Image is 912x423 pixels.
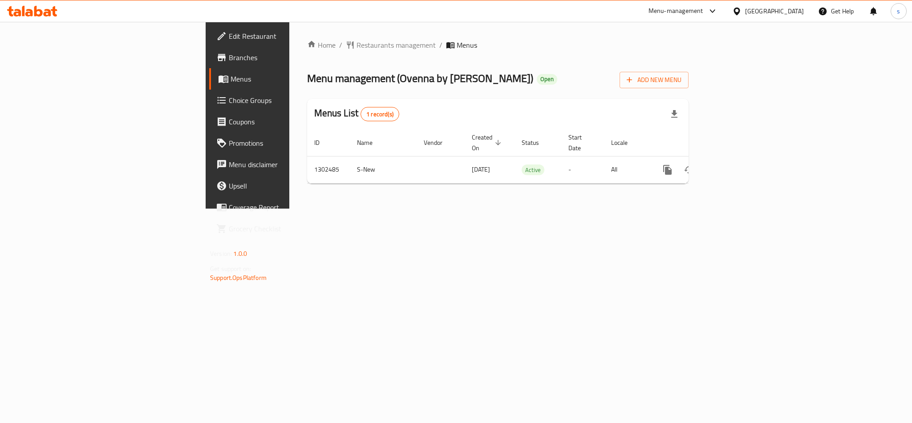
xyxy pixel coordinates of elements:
table: enhanced table [307,129,750,184]
div: Export file [664,103,685,125]
span: Restaurants management [357,40,436,50]
li: / [439,40,442,50]
span: Locale [611,137,639,148]
span: Coupons [229,116,351,127]
span: Grocery Checklist [229,223,351,234]
span: Choice Groups [229,95,351,106]
span: Get support on: [210,263,251,275]
div: Active [522,164,544,175]
span: Created On [472,132,504,153]
span: Branches [229,52,351,63]
button: Add New Menu [620,72,689,88]
span: ID [314,137,331,148]
h2: Menus List [314,107,399,121]
span: Menus [457,40,477,50]
a: Grocery Checklist [209,218,358,239]
nav: breadcrumb [307,40,689,50]
span: Menu management ( Ovenna by [PERSON_NAME] ) [307,68,533,88]
span: Open [537,75,557,83]
a: Upsell [209,175,358,197]
button: Change Status [678,159,700,181]
a: Coverage Report [209,197,358,218]
div: Total records count [361,107,399,121]
button: more [657,159,678,181]
td: S-New [350,156,417,183]
a: Edit Restaurant [209,25,358,47]
span: Menu disclaimer [229,159,351,170]
a: Menus [209,68,358,90]
td: - [561,156,604,183]
td: All [604,156,650,183]
span: Vendor [424,137,454,148]
span: Coverage Report [229,202,351,213]
span: Add New Menu [627,74,681,86]
span: Upsell [229,181,351,191]
span: Status [522,137,551,148]
span: Name [357,137,384,148]
a: Coupons [209,111,358,132]
a: Restaurants management [346,40,436,50]
a: Branches [209,47,358,68]
span: Active [522,165,544,175]
span: Start Date [568,132,593,153]
span: Edit Restaurant [229,31,351,41]
div: Menu-management [649,6,703,16]
a: Menu disclaimer [209,154,358,175]
span: [DATE] [472,164,490,175]
div: Open [537,74,557,85]
span: 1.0.0 [233,248,247,259]
div: [GEOGRAPHIC_DATA] [745,6,804,16]
a: Choice Groups [209,90,358,111]
span: 1 record(s) [361,110,399,119]
span: Menus [231,74,351,84]
span: Version: [210,248,232,259]
a: Promotions [209,132,358,154]
span: Promotions [229,138,351,148]
span: s [897,6,900,16]
th: Actions [650,129,750,156]
a: Support.OpsPlatform [210,272,267,283]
